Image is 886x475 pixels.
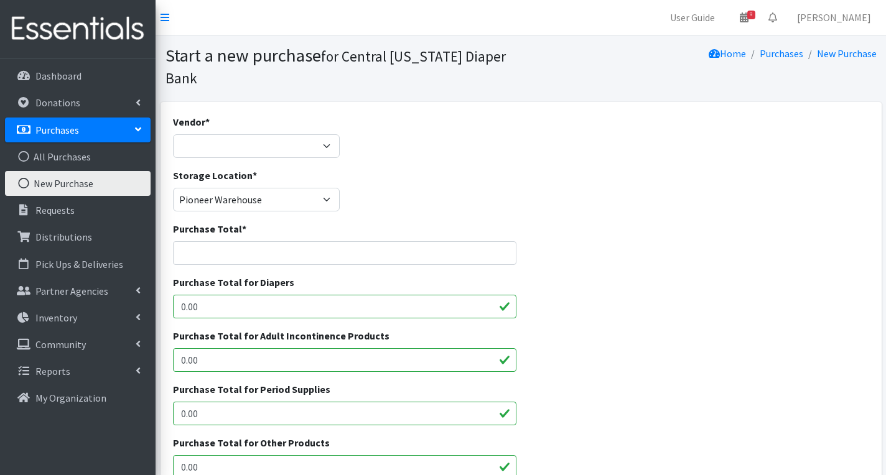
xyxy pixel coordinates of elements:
[173,328,389,343] label: Purchase Total for Adult Incontinence Products
[35,70,82,82] p: Dashboard
[35,365,70,377] p: Reports
[35,311,77,324] p: Inventory
[35,204,75,216] p: Requests
[166,45,516,88] h1: Start a new purchase
[173,221,246,236] label: Purchase Total
[5,118,151,142] a: Purchases
[173,435,330,450] label: Purchase Total for Other Products
[253,169,257,182] abbr: required
[35,124,79,136] p: Purchases
[5,252,151,277] a: Pick Ups & Deliveries
[709,47,746,60] a: Home
[5,224,151,249] a: Distributions
[5,8,151,50] img: HumanEssentials
[173,275,294,290] label: Purchase Total for Diapers
[5,279,151,303] a: Partner Agencies
[35,231,92,243] p: Distributions
[35,392,106,404] p: My Organization
[747,11,755,19] span: 9
[5,171,151,196] a: New Purchase
[730,5,758,30] a: 9
[35,258,123,270] p: Pick Ups & Deliveries
[173,168,257,183] label: Storage Location
[35,96,80,109] p: Donations
[35,338,86,351] p: Community
[5,332,151,357] a: Community
[205,116,210,128] abbr: required
[5,359,151,384] a: Reports
[242,223,246,235] abbr: required
[173,114,210,129] label: Vendor
[5,305,151,330] a: Inventory
[5,198,151,223] a: Requests
[173,382,330,397] label: Purchase Total for Period Supplies
[5,63,151,88] a: Dashboard
[5,385,151,410] a: My Organization
[166,47,506,87] small: for Central [US_STATE] Diaper Bank
[787,5,881,30] a: [PERSON_NAME]
[35,285,108,297] p: Partner Agencies
[660,5,725,30] a: User Guide
[817,47,877,60] a: New Purchase
[5,90,151,115] a: Donations
[5,144,151,169] a: All Purchases
[760,47,803,60] a: Purchases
